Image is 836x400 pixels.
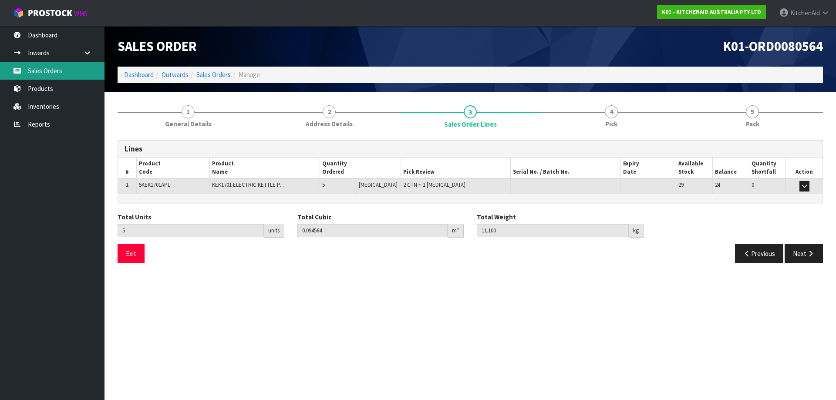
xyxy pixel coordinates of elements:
span: 3 [464,105,477,118]
button: Next [785,244,823,263]
strong: K01 - KITCHENAID AUSTRALIA PTY LTD [662,8,761,16]
span: 5KEK1701APL [139,181,170,188]
input: Total Cubic [297,224,448,237]
th: Balance [712,158,749,178]
th: Product Code [136,158,209,178]
span: Sales Order Lines [118,134,823,269]
span: ProStock [28,7,72,19]
span: 29 [678,181,684,188]
label: Total Cubic [297,212,331,222]
span: Sales Order Lines [444,120,497,129]
th: Expiry Date [621,158,676,178]
input: Total Weight [477,224,629,237]
span: K01-ORD0080564 [723,38,823,54]
span: [MEDICAL_DATA] [359,181,398,188]
span: 2 [323,105,336,118]
span: 4 [605,105,618,118]
label: Total Weight [477,212,516,222]
span: 1 [182,105,195,118]
th: Available Stock [676,158,712,178]
input: Total Units [118,224,264,237]
span: 24 [715,181,720,188]
th: Serial No. / Batch No. [511,158,621,178]
span: Pack [746,119,759,128]
div: units [264,224,284,238]
div: m³ [448,224,464,238]
img: cube-alt.png [13,7,24,18]
span: Address Details [306,119,353,128]
span: 0 [752,181,754,188]
span: 2 CTN + 1 [MEDICAL_DATA] [403,181,465,188]
a: Sales Orders [196,71,231,79]
th: Action [786,158,823,178]
span: Manage [239,71,260,79]
span: KitchenAid [790,9,820,17]
span: 5 [746,105,759,118]
button: Exit [118,244,145,263]
span: Sales Order [118,38,197,54]
th: Quantity Shortfall [749,158,785,178]
th: # [118,158,136,178]
div: kg [629,224,644,238]
th: Pick Review [401,158,511,178]
span: 1 [126,181,128,188]
a: Dashboard [124,71,154,79]
span: Pick [605,119,617,128]
h3: Lines [125,145,816,153]
span: General Details [165,119,212,128]
label: Total Units [118,212,151,222]
th: Quantity Ordered [320,158,401,178]
th: Product Name [210,158,320,178]
span: KEK1701 ELECTRIC KETTLE P... [212,181,284,188]
small: WMS [74,10,88,18]
a: Outwards [162,71,189,79]
span: 5 [322,181,325,188]
button: Previous [735,244,784,263]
